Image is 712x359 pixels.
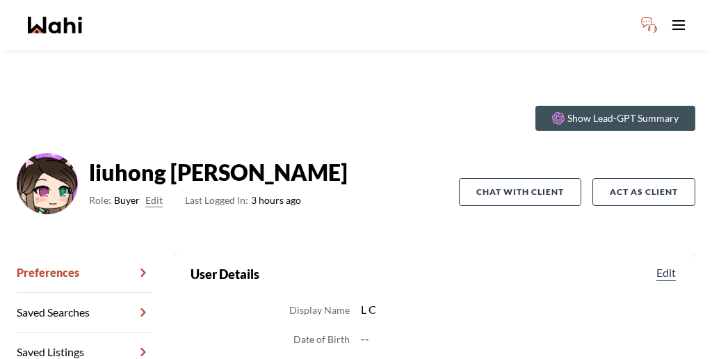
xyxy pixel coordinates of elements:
[17,153,78,214] img: ACg8ocJ6SvnB2t5Zcat1kh0YaoClUIGut8bPHdOq93LiGWDObQ4NtToH=s96-c
[89,192,111,209] span: Role:
[459,178,581,206] button: Chat with client
[145,192,163,209] button: Edit
[592,178,695,206] button: Act as Client
[17,293,152,333] a: Saved Searches
[89,159,348,186] strong: liuhong [PERSON_NAME]
[293,331,350,348] dt: Date of Birth
[361,301,679,319] dd: L C
[567,111,679,125] p: Show Lead-GPT Summary
[191,264,259,284] h2: User Details
[289,302,350,319] dt: Display Name
[185,192,301,209] span: 3 hours ago
[535,106,695,131] button: Show Lead-GPT Summary
[361,330,679,348] dd: --
[17,253,152,293] a: Preferences
[28,17,82,33] a: Wahi homepage
[665,11,693,39] button: Toggle open navigation menu
[114,192,140,209] span: Buyer
[654,264,679,281] button: Edit
[185,194,248,206] span: Last Logged In:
